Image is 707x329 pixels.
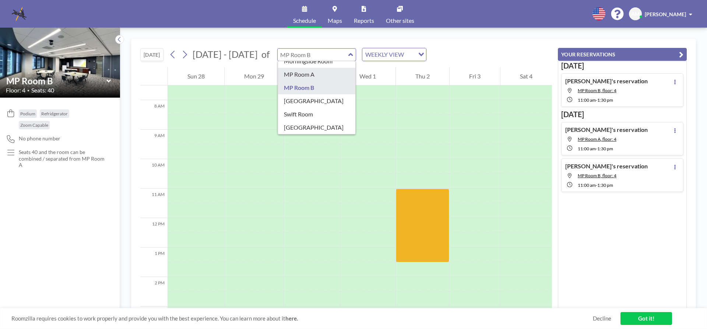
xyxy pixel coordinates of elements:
[293,18,316,24] span: Schedule
[140,218,168,248] div: 12 PM
[593,315,611,322] a: Decline
[558,48,687,61] button: YOUR RESERVATIONS
[27,88,29,93] span: •
[597,97,613,103] span: 1:30 PM
[406,50,414,59] input: Search for option
[500,67,552,85] div: Sat 4
[140,48,163,61] button: [DATE]
[396,67,449,85] div: Thu 2
[596,146,597,151] span: -
[450,67,500,85] div: Fri 3
[278,108,356,121] div: Swift Room
[645,11,686,17] span: [PERSON_NAME]
[31,87,54,94] span: Seats: 40
[140,159,168,189] div: 10 AM
[168,67,224,85] div: Sun 28
[20,122,48,128] span: Zoom Capable
[278,68,356,81] div: MP Room A
[41,111,68,116] span: Refridgerator
[278,49,348,61] input: MP Room B
[362,48,426,61] div: Search for option
[140,248,168,277] div: 1 PM
[578,97,596,103] span: 11:00 AM
[578,173,616,178] span: MP Room B, floor: 4
[140,130,168,159] div: 9 AM
[631,11,640,17] span: AM
[261,49,270,60] span: of
[328,18,342,24] span: Maps
[578,88,616,93] span: MP Room B, floor: 4
[278,94,356,108] div: [GEOGRAPHIC_DATA]
[565,126,648,133] h4: [PERSON_NAME]'s reservation
[620,312,672,325] a: Got it!
[140,189,168,218] div: 11 AM
[278,121,356,134] div: [GEOGRAPHIC_DATA]
[193,49,258,60] span: [DATE] - [DATE]
[597,146,613,151] span: 1:30 PM
[578,136,616,142] span: MP Room A, floor: 4
[565,77,648,85] h4: [PERSON_NAME]'s reservation
[140,71,168,100] div: 7 AM
[596,97,597,103] span: -
[140,277,168,307] div: 2 PM
[278,81,356,94] div: MP Room B
[596,182,597,188] span: -
[11,315,593,322] span: Roomzilla requires cookies to work properly and provide you with the best experience. You can lea...
[597,182,613,188] span: 1:30 PM
[19,135,60,142] span: No phone number
[578,182,596,188] span: 11:00 AM
[364,50,405,59] span: WEEKLY VIEW
[340,67,396,85] div: Wed 1
[561,110,683,119] h3: [DATE]
[561,61,683,70] h3: [DATE]
[140,100,168,130] div: 8 AM
[278,55,356,68] div: Morningside Room
[6,76,106,86] input: MP Room B
[20,111,35,116] span: Podium
[285,315,298,322] a: here.
[386,18,414,24] span: Other sites
[354,18,374,24] span: Reports
[19,149,105,168] p: Seats 40 and the room can be combined / separated from MP Room A
[578,146,596,151] span: 11:00 AM
[12,7,27,21] img: organization-logo
[565,162,648,170] h4: [PERSON_NAME]'s reservation
[6,87,25,94] span: Floor: 4
[225,67,284,85] div: Mon 29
